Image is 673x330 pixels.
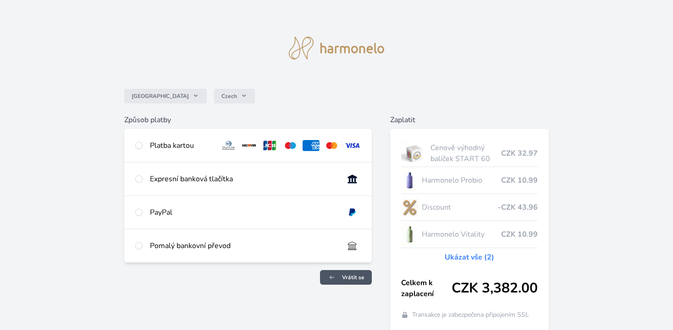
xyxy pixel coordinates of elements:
img: logo.svg [289,37,384,60]
span: Transakce je zabezpečena připojením SSL [412,310,529,319]
div: Pomalý bankovní převod [150,240,336,251]
img: mc.svg [323,140,340,151]
img: bankTransfer_IBAN.svg [344,240,361,251]
a: Ukázat vše (2) [445,252,494,263]
img: visa.svg [344,140,361,151]
div: PayPal [150,207,336,218]
img: paypal.svg [344,207,361,218]
span: [GEOGRAPHIC_DATA] [132,92,189,100]
span: CZK 32.97 [501,148,538,159]
img: CLEAN_VITALITY_se_stinem_x-lo.jpg [401,223,419,246]
img: CLEAN_PROBIO_se_stinem_x-lo.jpg [401,169,419,192]
span: CZK 3,382.00 [452,280,538,297]
img: maestro.svg [282,140,299,151]
span: Harmonelo Vitality [422,229,501,240]
span: Czech [221,92,237,100]
h6: Zaplatit [390,114,549,125]
img: jcb.svg [261,140,278,151]
div: Expresní banková tlačítka [150,173,336,184]
img: diners.svg [220,140,237,151]
span: Celkem k zaplacení [401,277,452,299]
img: discover.svg [241,140,258,151]
span: Vrátit se [342,274,364,281]
img: amex.svg [303,140,320,151]
img: start.jpg [401,142,427,165]
span: -CZK 43.96 [498,202,538,213]
span: Discount [422,202,497,213]
a: Vrátit se [320,270,372,285]
span: CZK 10.99 [501,229,538,240]
button: [GEOGRAPHIC_DATA] [124,89,207,103]
span: Harmonelo Probio [422,175,501,186]
span: Cenově výhodný balíček START 60 [430,142,501,164]
div: Platba kartou [150,140,213,151]
h6: Způsob platby [124,114,371,125]
img: onlineBanking_CZ.svg [344,173,361,184]
button: Czech [214,89,255,103]
img: discount-lo.png [401,196,419,219]
span: CZK 10.99 [501,175,538,186]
